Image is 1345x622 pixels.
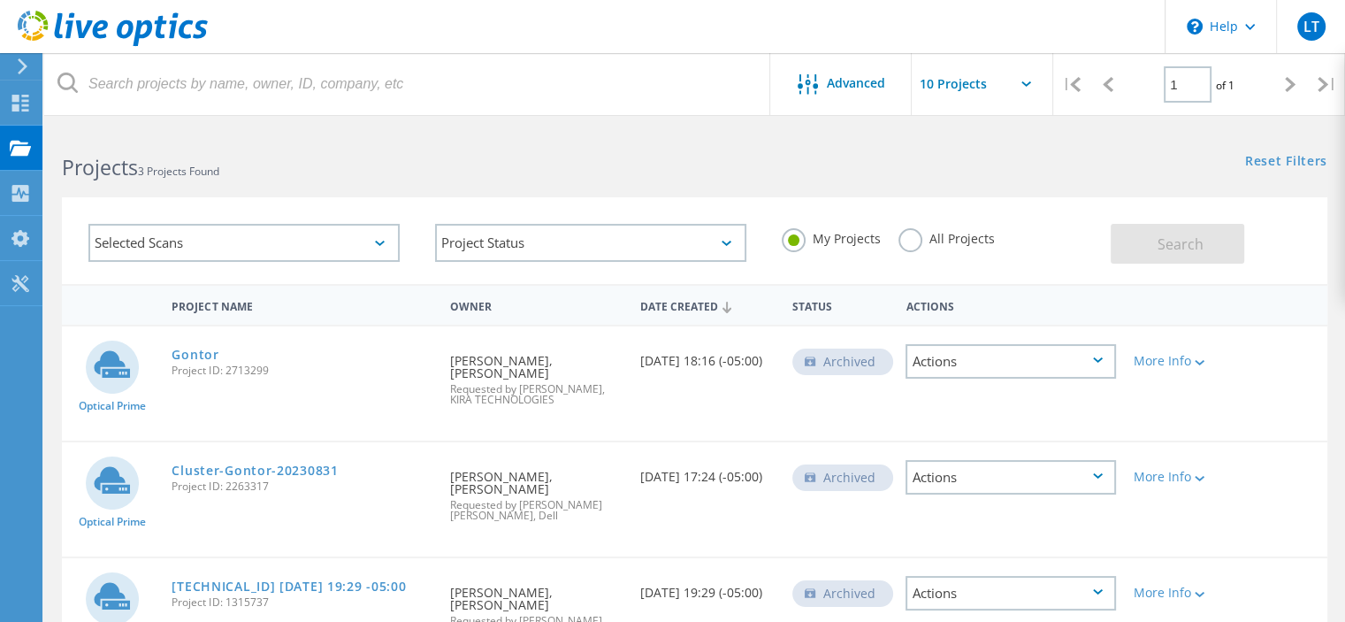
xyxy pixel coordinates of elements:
[792,349,893,375] div: Archived
[450,384,623,405] span: Requested by [PERSON_NAME], KIRA TECHNOLOGIES
[1134,587,1217,599] div: More Info
[441,288,631,321] div: Owner
[1111,224,1244,264] button: Search
[18,37,208,50] a: Live Optics Dashboard
[79,401,146,411] span: Optical Prime
[631,326,783,385] div: [DATE] 18:16 (-05:00)
[172,465,338,477] a: Cluster-Gontor-20230831
[441,326,631,423] div: [PERSON_NAME], [PERSON_NAME]
[138,164,219,179] span: 3 Projects Found
[792,465,893,491] div: Archived
[898,228,995,245] label: All Projects
[1245,155,1327,170] a: Reset Filters
[631,288,783,322] div: Date Created
[1303,19,1318,34] span: LT
[783,288,898,321] div: Status
[172,597,432,608] span: Project ID: 1315737
[1309,53,1345,116] div: |
[906,576,1116,610] div: Actions
[1158,234,1204,254] span: Search
[631,558,783,617] div: [DATE] 19:29 (-05:00)
[172,365,432,376] span: Project ID: 2713299
[1134,471,1217,483] div: More Info
[1134,355,1217,367] div: More Info
[906,344,1116,379] div: Actions
[79,517,146,527] span: Optical Prime
[1216,78,1234,93] span: of 1
[631,442,783,501] div: [DATE] 17:24 (-05:00)
[1053,53,1089,116] div: |
[1187,19,1203,35] svg: \n
[172,580,406,593] a: [TECHNICAL_ID] [DATE] 19:29 -05:00
[792,580,893,607] div: Archived
[172,481,432,492] span: Project ID: 2263317
[906,460,1116,495] div: Actions
[897,288,1125,321] div: Actions
[782,228,881,245] label: My Projects
[441,442,631,539] div: [PERSON_NAME], [PERSON_NAME]
[62,153,138,181] b: Projects
[450,500,623,521] span: Requested by [PERSON_NAME] [PERSON_NAME], Dell
[163,288,441,321] div: Project Name
[88,224,400,262] div: Selected Scans
[172,349,218,361] a: Gontor
[827,77,885,89] span: Advanced
[435,224,746,262] div: Project Status
[44,53,771,115] input: Search projects by name, owner, ID, company, etc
